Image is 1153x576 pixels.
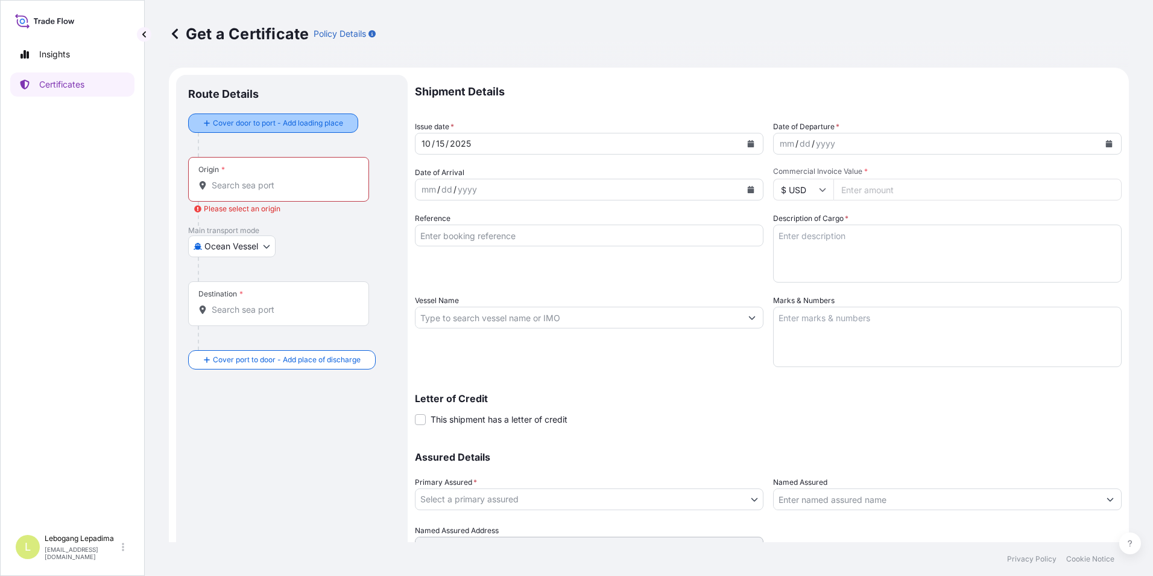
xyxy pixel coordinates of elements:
div: / [812,136,815,151]
p: Main transport mode [188,226,396,235]
label: Description of Cargo [773,213,848,225]
span: Ocean Vessel [204,240,258,252]
div: / [432,136,435,151]
a: Privacy Policy [1007,554,1057,564]
div: year, [456,182,478,197]
p: [EMAIL_ADDRESS][DOMAIN_NAME] [45,546,119,560]
input: Enter booking reference [415,225,763,246]
button: Calendar [741,180,760,199]
span: Cover port to door - Add place of discharge [213,354,361,366]
div: / [795,136,798,151]
button: Show suggestions [741,307,763,328]
p: Letter of Credit [415,394,1122,403]
span: Issue date [415,121,454,133]
p: Policy Details [314,28,366,40]
p: Lebogang Lepadima [45,534,119,543]
input: Enter amount [833,179,1122,200]
span: Cover door to port - Add loading place [213,117,343,129]
span: L [25,541,31,553]
p: Certificates [39,78,84,91]
button: Cover port to door - Add place of discharge [188,350,376,370]
label: Vessel Name [415,295,459,307]
p: Get a Certificate [169,24,309,43]
button: Calendar [741,134,760,153]
div: year, [815,136,836,151]
a: Insights [10,42,134,66]
div: / [446,136,449,151]
div: / [453,182,456,197]
input: Assured Name [774,488,1099,510]
label: Marks & Numbers [773,295,835,307]
span: This shipment has a letter of credit [431,414,567,426]
label: Named Assured [773,476,827,488]
div: / [437,182,440,197]
div: Please select an origin [194,203,280,215]
span: Select a primary assured [420,493,519,505]
button: Calendar [1099,134,1119,153]
div: month, [420,182,437,197]
a: Certificates [10,72,134,97]
div: Origin [198,165,225,174]
button: Select transport [188,235,276,257]
label: Named Assured Address [415,525,499,537]
input: Destination [212,304,354,316]
button: Cover door to port - Add loading place [188,114,358,133]
span: Date of Arrival [415,167,464,179]
label: Reference [415,213,450,225]
div: month, [420,136,432,151]
div: month, [779,136,795,151]
p: Assured Details [415,452,1122,462]
div: day, [798,136,812,151]
p: Route Details [188,87,259,101]
span: Date of Departure [773,121,839,133]
p: Shipment Details [415,75,1122,109]
span: Primary Assured [415,476,477,488]
input: Type to search vessel name or IMO [415,307,741,328]
div: year, [449,136,472,151]
div: day, [440,182,453,197]
a: Cookie Notice [1066,554,1114,564]
p: Insights [39,48,70,60]
button: Show suggestions [1099,488,1121,510]
span: Commercial Invoice Value [773,167,1122,176]
button: Select a primary assured [415,488,763,510]
div: day, [435,136,446,151]
input: Origin [212,179,354,191]
div: Destination [198,289,243,299]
